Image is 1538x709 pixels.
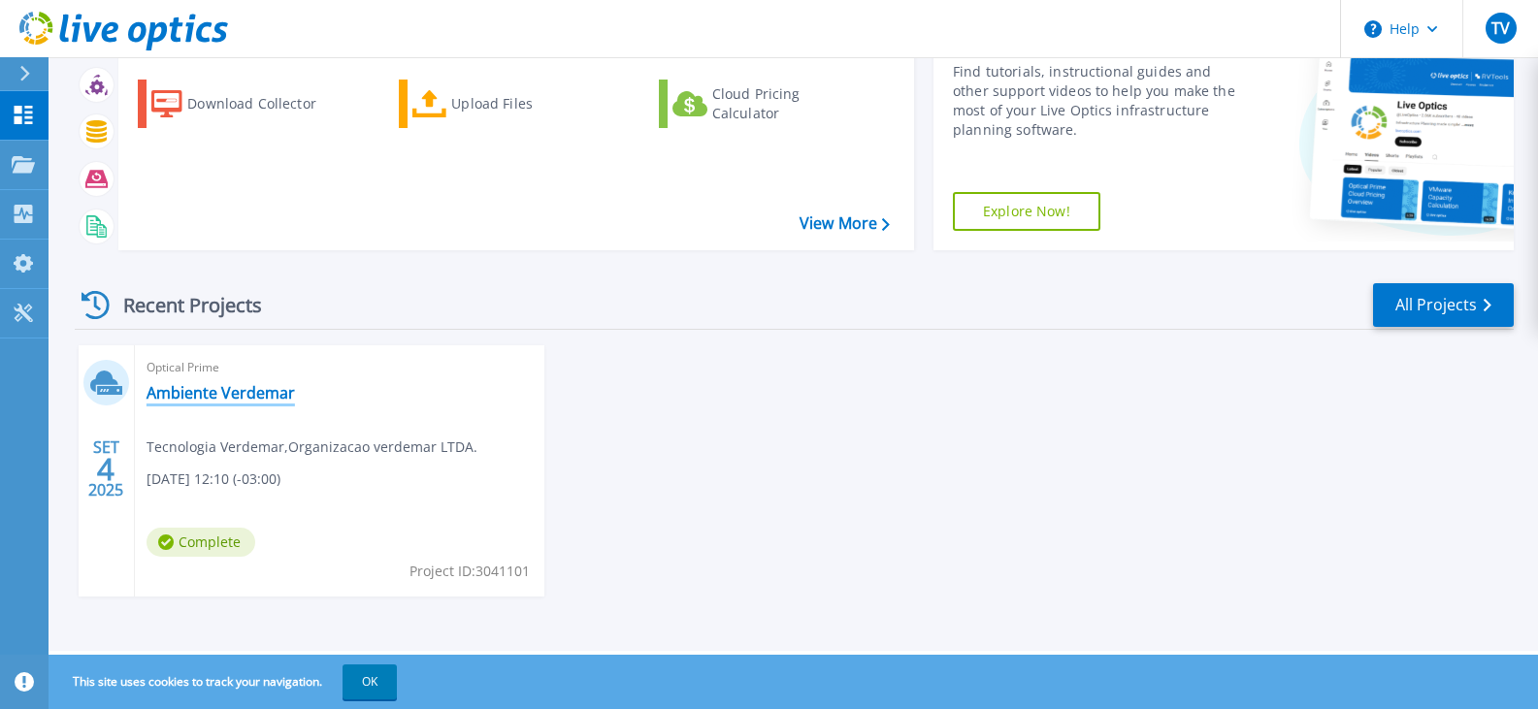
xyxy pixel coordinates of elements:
[800,214,890,233] a: View More
[138,80,354,128] a: Download Collector
[147,528,255,557] span: Complete
[1491,20,1510,36] span: TV
[147,357,533,378] span: Optical Prime
[659,80,875,128] a: Cloud Pricing Calculator
[147,436,477,458] span: Tecnologia Verdemar , Organizacao verdemar LTDA.
[187,84,343,123] div: Download Collector
[87,434,124,504] div: SET 2025
[147,468,280,490] span: [DATE] 12:10 (-03:00)
[712,84,867,123] div: Cloud Pricing Calculator
[75,281,288,329] div: Recent Projects
[399,80,615,128] a: Upload Files
[451,84,606,123] div: Upload Files
[953,192,1100,231] a: Explore Now!
[147,383,295,403] a: Ambiente Verdemar
[1373,283,1514,327] a: All Projects
[953,62,1245,140] div: Find tutorials, instructional guides and other support videos to help you make the most of your L...
[97,461,115,477] span: 4
[343,664,397,699] button: OK
[409,561,530,582] span: Project ID: 3041101
[53,664,397,699] span: This site uses cookies to track your navigation.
